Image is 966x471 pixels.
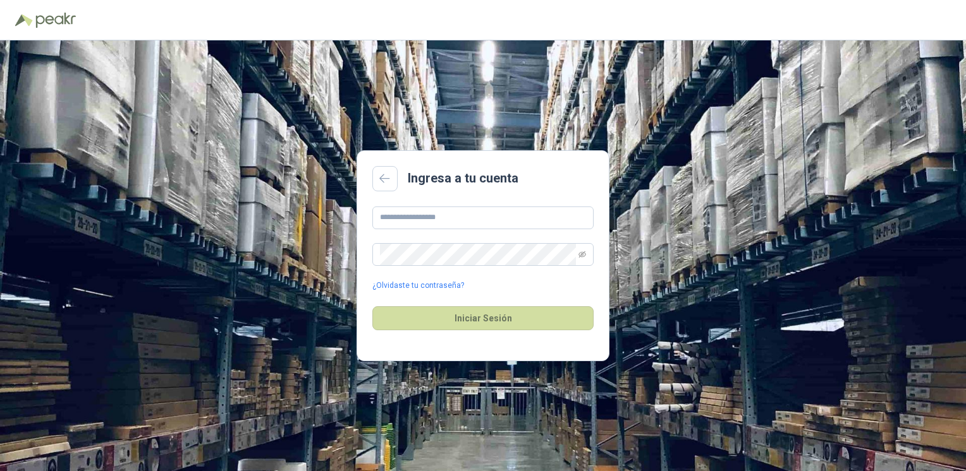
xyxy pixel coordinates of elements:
[15,14,33,27] img: Logo
[372,280,464,292] a: ¿Olvidaste tu contraseña?
[35,13,76,28] img: Peakr
[408,169,518,188] h2: Ingresa a tu cuenta
[578,251,586,258] span: eye-invisible
[372,306,594,330] button: Iniciar Sesión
